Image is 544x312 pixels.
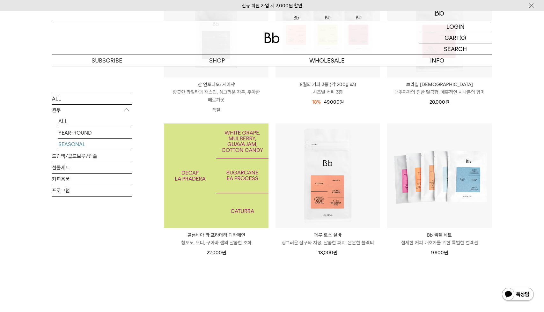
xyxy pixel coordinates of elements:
[276,123,380,228] img: 페루 로스 실바
[276,88,380,96] p: 시즈널 커피 3종
[164,123,268,228] img: 1000000482_add2_076.jpg
[276,81,380,96] a: 8월의 커피 3종 (각 200g x3) 시즈널 커피 3종
[501,287,534,302] img: 카카오톡 채널 1:1 채팅 버튼
[58,127,132,138] a: YEAR-ROUND
[459,32,466,43] p: (0)
[340,99,344,105] span: 원
[52,104,132,116] p: 원두
[387,88,492,96] p: 대추야자의 진한 달콤함, 매혹적인 시나몬의 향미
[272,55,382,66] p: WHOLESALE
[445,99,449,105] span: 원
[164,231,268,247] a: 콜롬비아 라 프라데라 디카페인 청포도, 오디, 구아바 잼의 달콤한 조화
[52,93,132,104] a: ALL
[207,250,226,256] span: 22,000
[430,99,449,105] span: 20,000
[164,123,268,228] a: 콜롬비아 라 프라데라 디카페인
[276,81,380,88] p: 8월의 커피 3종 (각 200g x3)
[164,104,268,116] p: 품절
[387,239,492,247] p: 섬세한 커피 애호가를 위한 특별한 컬렉션
[445,32,459,43] p: CART
[52,173,132,184] a: 커피용품
[318,250,337,256] span: 18,000
[312,98,321,106] div: 18%
[276,239,380,247] p: 싱그러운 살구와 자몽, 달콤한 퍼지, 은은한 블랙티
[419,21,492,32] a: LOGIN
[446,21,465,32] p: LOGIN
[164,81,268,88] p: 산 안토니오: 게이샤
[164,88,268,104] p: 향긋한 라일락과 재스민, 싱그러운 자두, 우아한 베르가못
[276,231,380,247] a: 페루 로스 실바 싱그러운 살구와 자몽, 달콤한 퍼지, 은은한 블랙티
[431,250,448,256] span: 9,900
[58,115,132,127] a: ALL
[52,55,162,66] a: SUBSCRIBE
[52,150,132,161] a: 드립백/콜드브루/캡슐
[222,250,226,256] span: 원
[324,99,344,105] span: 49,000
[419,32,492,43] a: CART (0)
[387,231,492,247] a: Bb 샘플 세트 섬세한 커피 애호가를 위한 특별한 컬렉션
[164,239,268,247] p: 청포도, 오디, 구아바 잼의 달콤한 조화
[52,185,132,196] a: 프로그램
[162,55,272,66] a: SHOP
[444,250,448,256] span: 원
[164,81,268,104] a: 산 안토니오: 게이샤 향긋한 라일락과 재스민, 싱그러운 자두, 우아한 베르가못
[333,250,337,256] span: 원
[264,33,280,43] img: 로고
[387,123,492,228] img: Bb 샘플 세트
[58,138,132,150] a: SEASONAL
[387,231,492,239] p: Bb 샘플 세트
[52,162,132,173] a: 선물세트
[444,43,467,55] p: SEARCH
[387,81,492,88] p: 브라질 [DEMOGRAPHIC_DATA]
[382,55,492,66] p: INFO
[387,81,492,96] a: 브라질 [DEMOGRAPHIC_DATA] 대추야자의 진한 달콤함, 매혹적인 시나몬의 향미
[276,231,380,239] p: 페루 로스 실바
[164,231,268,239] p: 콜롬비아 라 프라데라 디카페인
[242,3,302,9] a: 신규 회원 가입 시 3,000원 할인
